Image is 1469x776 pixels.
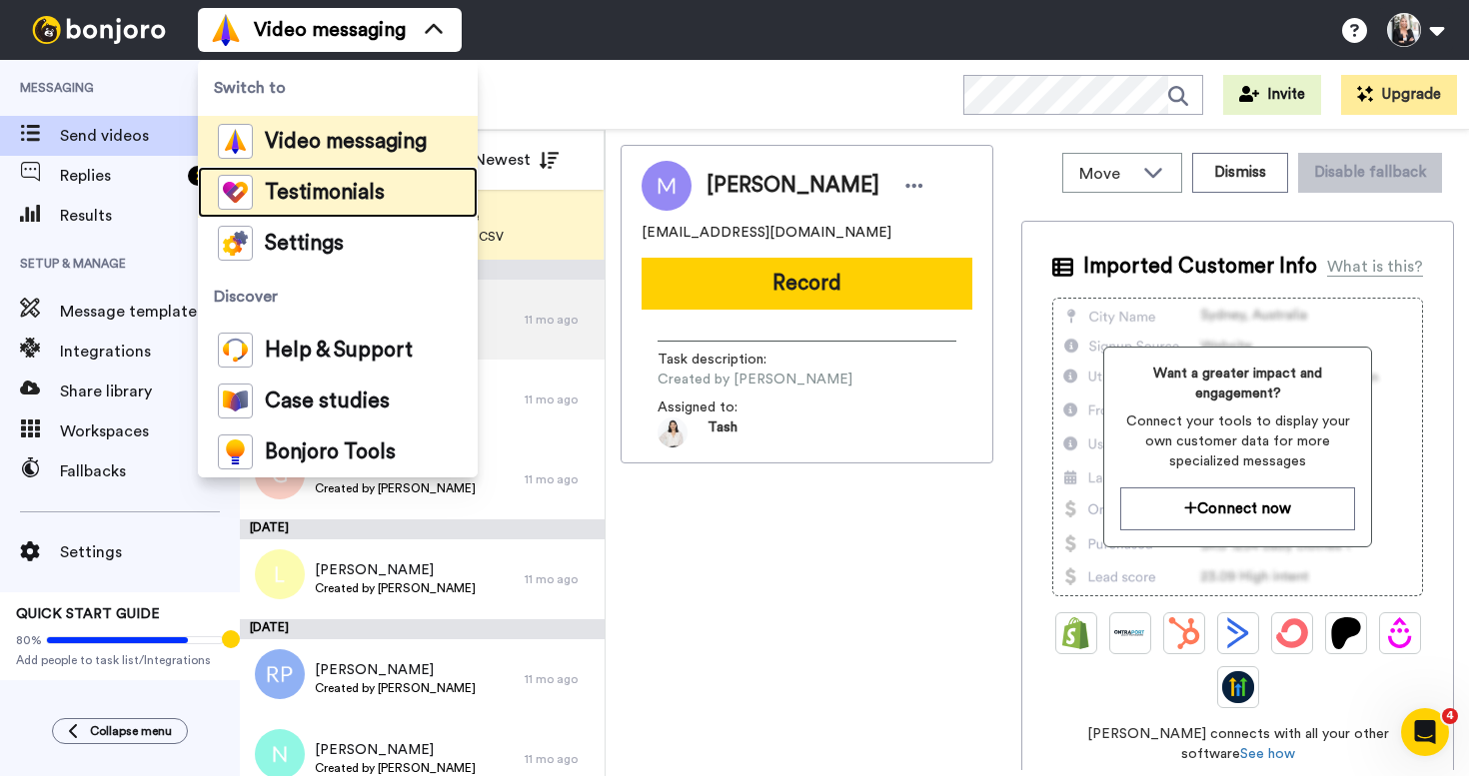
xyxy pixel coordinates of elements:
[52,718,188,744] button: Collapse menu
[525,751,595,767] div: 11 mo ago
[218,124,253,159] img: vm-color.svg
[708,417,737,447] span: Tash
[1120,487,1355,530] button: Connect now
[642,258,972,310] button: Record
[1298,153,1442,193] button: Disable fallback
[315,740,476,760] span: [PERSON_NAME]
[642,223,891,243] span: [EMAIL_ADDRESS][DOMAIN_NAME]
[240,519,605,539] div: [DATE]
[1192,153,1288,193] button: Dismiss
[1330,617,1362,649] img: Patreon
[254,16,406,44] span: Video messaging
[60,340,240,364] span: Integrations
[315,680,476,696] span: Created by [PERSON_NAME]
[198,218,478,269] a: Settings
[1222,671,1254,703] img: GoHighLevel
[525,391,595,407] div: 11 mo ago
[16,607,160,621] span: QUICK START GUIDE
[642,161,692,211] img: Image of Marcus Anderson
[198,426,478,477] a: Bonjoro Tools
[1384,617,1416,649] img: Drip
[1079,162,1133,186] span: Move
[222,630,240,648] div: Tooltip anchor
[315,560,476,580] span: [PERSON_NAME]
[1222,617,1254,649] img: ActiveCampaign
[315,580,476,596] span: Created by [PERSON_NAME]
[315,760,476,776] span: Created by [PERSON_NAME]
[1341,75,1457,115] button: Upgrade
[1442,708,1458,724] span: 4
[60,300,240,324] span: Message template
[218,384,253,418] img: case-study-colored.svg
[525,471,595,487] div: 11 mo ago
[707,171,879,201] span: [PERSON_NAME]
[265,183,385,203] span: Testimonials
[60,459,240,483] span: Fallbacks
[1120,411,1355,471] span: Connect your tools to display your own customer data for more specialized messages
[16,632,42,648] span: 80%
[1052,724,1423,764] span: [PERSON_NAME] connects with all your other software
[1060,617,1092,649] img: Shopify
[60,419,240,443] span: Workspaces
[525,671,595,687] div: 11 mo ago
[265,132,427,152] span: Video messaging
[1120,364,1355,403] span: Want a greater impact and engagement?
[240,619,605,639] div: [DATE]
[658,397,797,417] span: Assigned to:
[16,652,224,668] span: Add people to task list/Integrations
[210,14,242,46] img: vm-color.svg
[198,269,478,325] span: Discover
[218,434,253,469] img: bj-tools-colored.svg
[198,116,478,167] a: Video messaging
[1223,75,1321,115] button: Invite
[1401,708,1449,756] iframe: Intercom live chat
[658,417,688,447] img: fc4648fc-8f4a-45f2-a150-9b8aa205c383-1625533467.jpg
[1240,747,1295,761] a: See how
[60,124,240,148] span: Send videos
[525,571,595,587] div: 11 mo ago
[1168,617,1200,649] img: Hubspot
[1083,252,1317,282] span: Imported Customer Info
[218,226,253,261] img: settings-colored.svg
[198,376,478,426] a: Case studies
[315,480,476,496] span: Created by [PERSON_NAME]
[60,540,240,564] span: Settings
[198,325,478,376] a: Help & Support
[255,649,305,699] img: rp.png
[265,442,396,462] span: Bonjoro Tools
[198,60,478,116] span: Switch to
[1276,617,1308,649] img: ConvertKit
[60,164,180,188] span: Replies
[265,391,390,411] span: Case studies
[60,204,240,228] span: Results
[218,333,253,368] img: help-and-support-colored.svg
[1114,617,1146,649] img: Ontraport
[459,140,574,180] button: Newest
[218,175,253,210] img: tm-color.svg
[525,312,595,328] div: 11 mo ago
[265,234,344,254] span: Settings
[188,166,220,186] div: 22
[255,549,305,599] img: l.png
[658,370,852,389] span: Created by [PERSON_NAME]
[658,350,797,370] span: Task description :
[90,723,172,739] span: Collapse menu
[60,380,240,403] span: Share library
[1327,255,1423,279] div: What is this?
[198,167,478,218] a: Testimonials
[24,16,174,44] img: bj-logo-header-white.svg
[315,660,476,680] span: [PERSON_NAME]
[265,341,413,361] span: Help & Support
